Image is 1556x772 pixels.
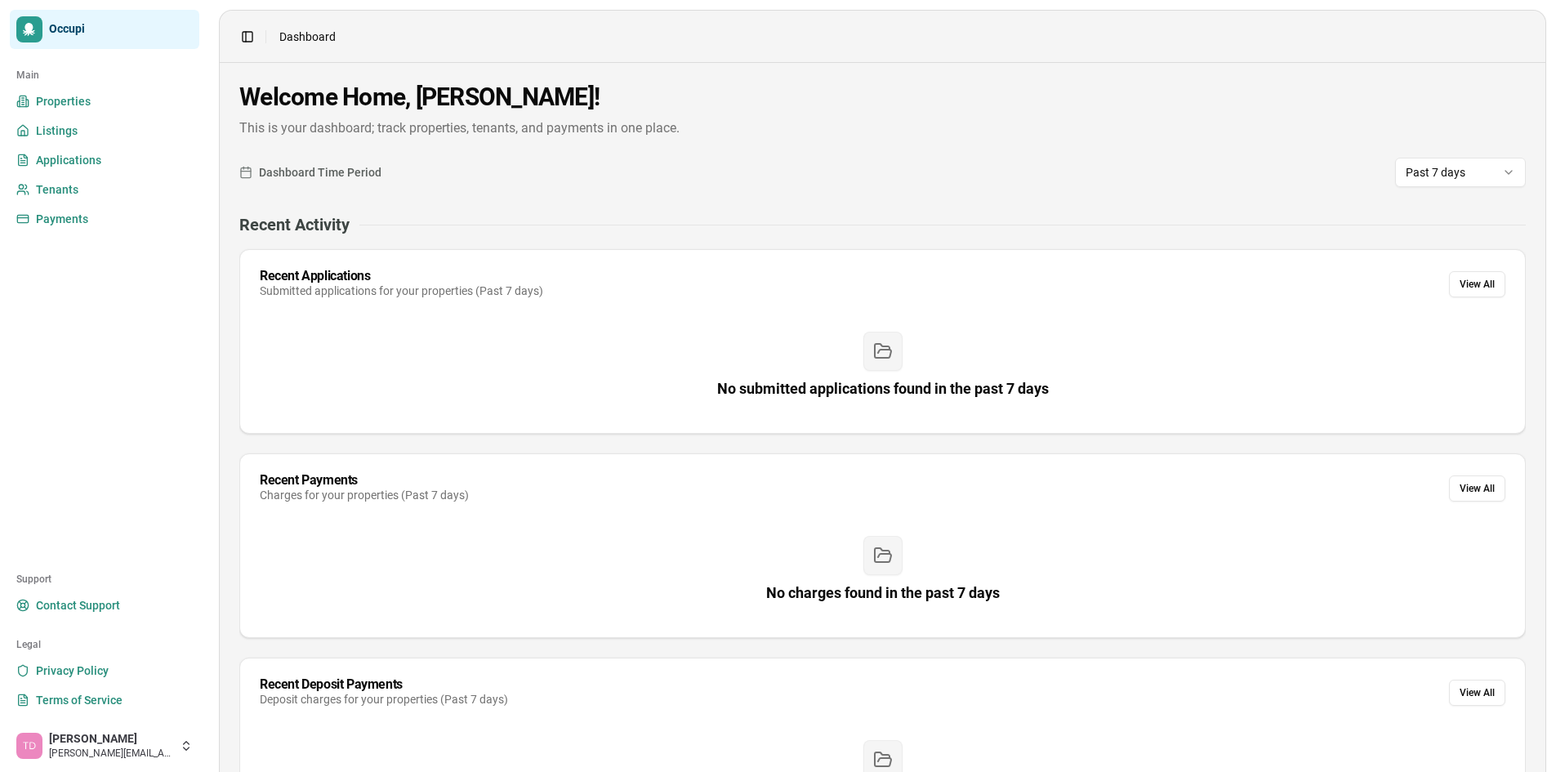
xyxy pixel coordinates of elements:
div: Charges for your properties (Past 7 days) [260,487,469,503]
div: Main [10,62,199,88]
a: Properties [10,88,199,114]
div: Submitted applications for your properties (Past 7 days) [260,283,543,299]
div: Recent Applications [260,270,543,283]
nav: breadcrumb [279,29,336,45]
button: View All [1449,271,1505,297]
span: Occupi [49,22,193,37]
span: Payments [36,211,88,227]
a: Listings [10,118,199,144]
h3: No charges found in the past 7 days [766,582,1000,605]
div: Legal [10,631,199,658]
span: Applications [36,152,101,168]
p: This is your dashboard; track properties, tenants, and payments in one place. [239,118,1526,138]
span: Properties [36,93,91,109]
span: Privacy Policy [36,663,109,679]
div: Recent Payments [260,474,469,487]
span: Dashboard Time Period [259,164,381,181]
div: Recent Deposit Payments [260,678,508,691]
div: Support [10,566,199,592]
span: Terms of Service [36,692,123,708]
div: Deposit charges for your properties (Past 7 days) [260,691,508,707]
h2: Recent Activity [239,213,350,236]
a: Tenants [10,176,199,203]
a: Contact Support [10,592,199,618]
button: View All [1449,475,1505,502]
a: Privacy Policy [10,658,199,684]
span: [PERSON_NAME] [49,732,173,747]
a: Applications [10,147,199,173]
span: Tenants [36,181,78,198]
img: Trevor Day [16,733,42,759]
a: Occupi [10,10,199,49]
button: View All [1449,680,1505,706]
h3: No submitted applications found in the past 7 days [717,377,1049,400]
button: Trevor Day[PERSON_NAME][PERSON_NAME][EMAIL_ADDRESS][DOMAIN_NAME] [10,726,199,765]
a: Terms of Service [10,687,199,713]
h1: Welcome Home, [PERSON_NAME]! [239,83,1526,112]
span: Listings [36,123,78,139]
span: [PERSON_NAME][EMAIL_ADDRESS][DOMAIN_NAME] [49,747,173,760]
a: Payments [10,206,199,232]
span: Dashboard [279,29,336,45]
span: Contact Support [36,597,120,614]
